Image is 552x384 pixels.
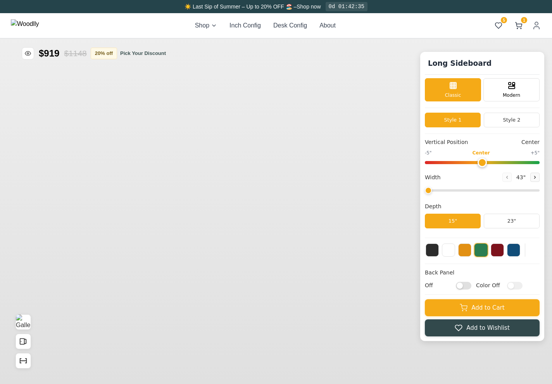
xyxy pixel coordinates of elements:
img: Gallery [16,314,31,330]
button: Pick Your Discount [120,50,166,57]
button: Inch Config [229,21,261,30]
h4: Back Panel [425,269,540,277]
span: +5" [531,149,540,156]
button: Add to Wishlist [425,319,540,336]
span: Classic [445,92,461,99]
img: Woodlly [11,19,39,32]
span: -5" [425,149,431,156]
span: Width [425,173,441,182]
button: Black [426,243,439,257]
span: Modern [503,92,520,99]
span: Vertical Position [425,138,468,146]
button: 15" [425,214,481,228]
span: ☀️ Last Sip of Summer – Up to 20% OFF 🏖️ – [185,3,297,10]
span: Center [472,149,490,156]
div: 0d 01:42:35 [326,2,367,11]
button: 5 [492,19,505,33]
button: Style 2 [484,113,540,127]
button: 20% off [91,48,117,59]
button: Blue [507,243,520,257]
span: 1 [521,17,527,23]
span: Depth [425,202,442,211]
span: Off [425,281,452,290]
button: Add to Cart [425,299,540,316]
button: Yellow [458,243,471,257]
button: Open All Doors and Drawers [16,334,31,349]
button: White [442,243,455,257]
span: Center [521,138,540,146]
span: 5 [501,17,507,23]
button: Desk Config [273,21,307,30]
button: Shop [195,21,217,30]
span: Color Off [476,281,503,290]
button: View Gallery [16,314,31,330]
button: About [319,21,336,30]
button: Style 1 [425,113,481,127]
span: 43 " [515,173,527,182]
a: Shop now [297,3,321,10]
button: Show Dimensions [16,353,31,369]
h1: Long Sideboard [425,57,495,70]
button: Red [491,243,504,257]
button: Toggle price visibility [22,47,34,60]
button: 23" [484,214,540,228]
input: Off [456,281,471,289]
button: 1 [512,19,526,33]
button: Green [474,243,488,257]
input: Color Off [507,281,523,289]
